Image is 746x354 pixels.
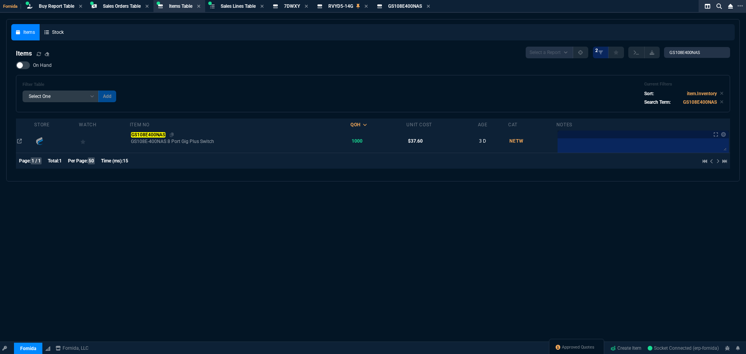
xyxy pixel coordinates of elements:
[683,99,717,105] code: GS108E400NAS
[103,3,141,9] span: Sales Orders Table
[39,3,74,9] span: Buy Report Table
[3,4,21,9] span: Fornida
[88,157,95,164] span: 50
[508,122,518,128] div: Cat
[221,3,256,9] span: Sales Lines Table
[427,3,430,10] nx-icon: Close Tab
[644,82,723,87] h6: Current Filters
[305,3,308,10] nx-icon: Close Tab
[130,122,150,128] div: Item No
[364,3,368,10] nx-icon: Close Tab
[664,47,730,58] input: Search
[648,345,719,352] a: AS9zGmPXFd37pmD9AAA-
[388,3,422,9] span: GS108E400NAS
[101,158,123,164] span: Time (ms):
[169,3,192,9] span: Items Table
[478,129,508,153] td: 3 D
[80,136,129,146] div: Add to Watchlist
[725,2,736,11] nx-icon: Close Workbench
[408,138,423,144] span: $37.60
[33,62,52,68] span: On Hand
[59,158,62,164] span: 1
[19,158,31,164] span: Page:
[48,158,59,164] span: Total:
[328,3,353,9] span: RVYD5-14G
[123,158,128,164] span: 15
[34,122,49,128] div: Store
[644,90,654,97] p: Sort:
[31,157,42,164] span: 1 / 1
[40,24,68,40] a: Stock
[17,138,22,144] nx-icon: Open In Opposite Panel
[131,132,165,138] mark: GS108E400NAS
[11,24,40,40] a: Items
[350,122,361,128] div: QOH
[737,2,743,10] nx-icon: Open New Tab
[131,138,349,145] span: GS108E-400NAS 8 Port Gig Plus Switch
[509,138,524,144] span: NETW
[556,122,572,128] div: Notes
[562,344,594,351] span: Approved Quotes
[23,82,116,87] h6: Filter Table
[68,158,88,164] span: Per Page:
[284,3,300,9] span: 7DWXY
[595,47,598,54] span: 2
[130,129,350,153] td: GS108E-400NAS 8 Port Gig Plus Switch
[713,2,725,11] nx-icon: Search
[260,3,264,10] nx-icon: Close Tab
[644,99,671,106] p: Search Term:
[648,345,719,351] span: Socket Connected (erp-fornida)
[16,49,32,58] h4: Items
[607,342,645,354] a: Create Item
[406,122,432,128] div: Unit Cost
[53,345,91,352] a: msbcCompanyName
[478,122,488,128] div: Age
[79,3,82,10] nx-icon: Close Tab
[687,91,717,96] code: item.Inventory
[352,138,363,144] span: 1000
[702,2,713,11] nx-icon: Split Panels
[79,122,96,128] div: Watch
[145,3,149,10] nx-icon: Close Tab
[197,3,200,10] nx-icon: Close Tab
